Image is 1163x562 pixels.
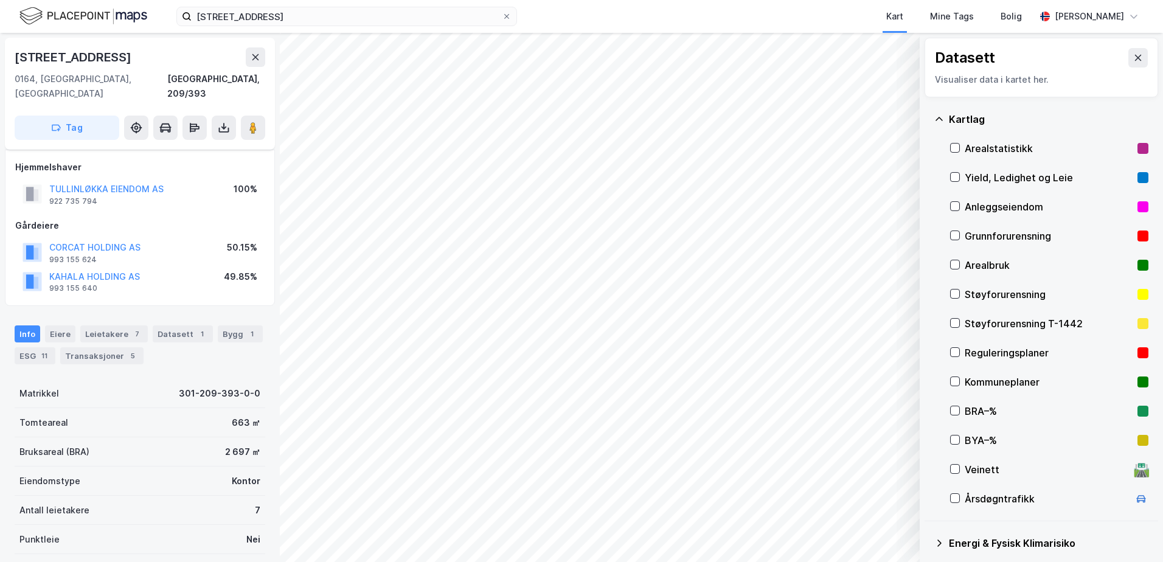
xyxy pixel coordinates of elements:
div: 50.15% [227,240,257,255]
div: 1 [196,328,208,340]
div: Kart [886,9,903,24]
div: Bruksareal (BRA) [19,445,89,459]
div: BYA–% [965,433,1133,448]
div: [STREET_ADDRESS] [15,47,134,67]
button: Tag [15,116,119,140]
div: 993 155 624 [49,255,97,265]
div: ESG [15,347,55,364]
img: logo.f888ab2527a4732fd821a326f86c7f29.svg [19,5,147,27]
div: 11 [38,350,50,362]
iframe: Chat Widget [1102,504,1163,562]
div: 7 [131,328,143,340]
div: Støyforurensning [965,287,1133,302]
div: Eiere [45,325,75,342]
div: [PERSON_NAME] [1055,9,1124,24]
div: Matrikkel [19,386,59,401]
div: Arealstatistikk [965,141,1133,156]
div: Anleggseiendom [965,199,1133,214]
div: Visualiser data i kartet her. [935,72,1148,87]
div: Veinett [965,462,1129,477]
div: 2 697 ㎡ [225,445,260,459]
div: 993 155 640 [49,283,97,293]
div: BRA–% [965,404,1133,418]
div: 7 [255,503,260,518]
div: Punktleie [19,532,60,547]
div: Årsdøgntrafikk [965,491,1129,506]
div: Energi & Fysisk Klimarisiko [949,536,1148,550]
div: Datasett [935,48,995,68]
div: 🛣️ [1133,462,1150,477]
div: Mine Tags [930,9,974,24]
div: Kontrollprogram for chat [1102,504,1163,562]
div: Kontor [232,474,260,488]
div: Transaksjoner [60,347,144,364]
div: Hjemmelshaver [15,160,265,175]
div: Grunnforurensning [965,229,1133,243]
div: Leietakere [80,325,148,342]
div: Info [15,325,40,342]
div: 5 [127,350,139,362]
div: 0164, [GEOGRAPHIC_DATA], [GEOGRAPHIC_DATA] [15,72,167,101]
div: [GEOGRAPHIC_DATA], 209/393 [167,72,265,101]
div: Kommuneplaner [965,375,1133,389]
div: Bygg [218,325,263,342]
div: Antall leietakere [19,503,89,518]
div: Støyforurensning T-1442 [965,316,1133,331]
div: Bolig [1001,9,1022,24]
div: Gårdeiere [15,218,265,233]
div: 100% [234,182,257,196]
div: Arealbruk [965,258,1133,272]
div: Yield, Ledighet og Leie [965,170,1133,185]
div: 922 735 794 [49,196,97,206]
div: Tomteareal [19,415,68,430]
div: Reguleringsplaner [965,345,1133,360]
input: Søk på adresse, matrikkel, gårdeiere, leietakere eller personer [192,7,502,26]
div: 1 [246,328,258,340]
div: 49.85% [224,269,257,284]
div: 301-209-393-0-0 [179,386,260,401]
div: Datasett [153,325,213,342]
div: 663 ㎡ [232,415,260,430]
div: Kartlag [949,112,1148,127]
div: Eiendomstype [19,474,80,488]
div: Nei [246,532,260,547]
